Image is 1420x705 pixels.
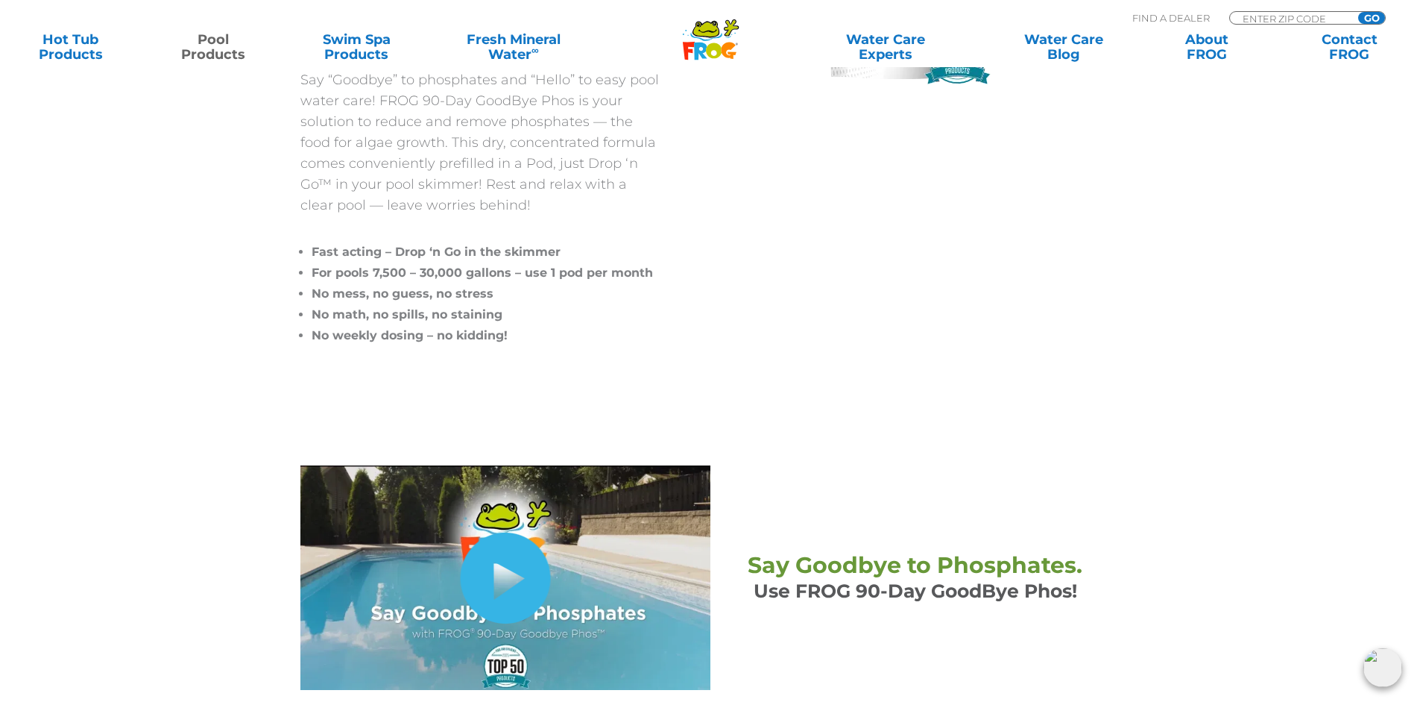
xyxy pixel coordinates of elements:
img: openIcon [1363,648,1402,687]
a: PoolProducts [158,32,269,62]
a: ContactFROG [1294,32,1405,62]
a: Water CareExperts [795,32,976,62]
li: For pools 7,500 – 30,000 gallons – use 1 pod per month [312,263,662,283]
p: Find A Dealer [1132,11,1210,25]
a: Water CareBlog [1008,32,1119,62]
input: GO [1358,12,1385,24]
h3: Use FROG 90-Day GoodBye Phos! [748,578,1083,604]
a: Swim SpaProducts [301,32,412,62]
span: No weekly dosing – no kidding! [312,328,508,342]
a: AboutFROG [1151,32,1262,62]
span: No math, no spills, no staining [312,307,502,322]
input: Zip Code Form [1241,12,1342,25]
sup: ∞ [531,44,539,56]
img: Phosphate [300,466,710,690]
span: No mess, no guess, no stress [312,286,493,301]
li: Fast acting – Drop ‘n Go in the skimmer [312,242,662,263]
a: Hot TubProducts [15,32,126,62]
p: Say “Goodbye” to phosphates and “Hello” to easy pool water care! FROG 90-Day GoodBye Phos is your... [300,69,662,216]
a: Fresh MineralWater∞ [444,32,583,62]
span: Say Goodbye to Phosphates. [748,551,1082,579]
